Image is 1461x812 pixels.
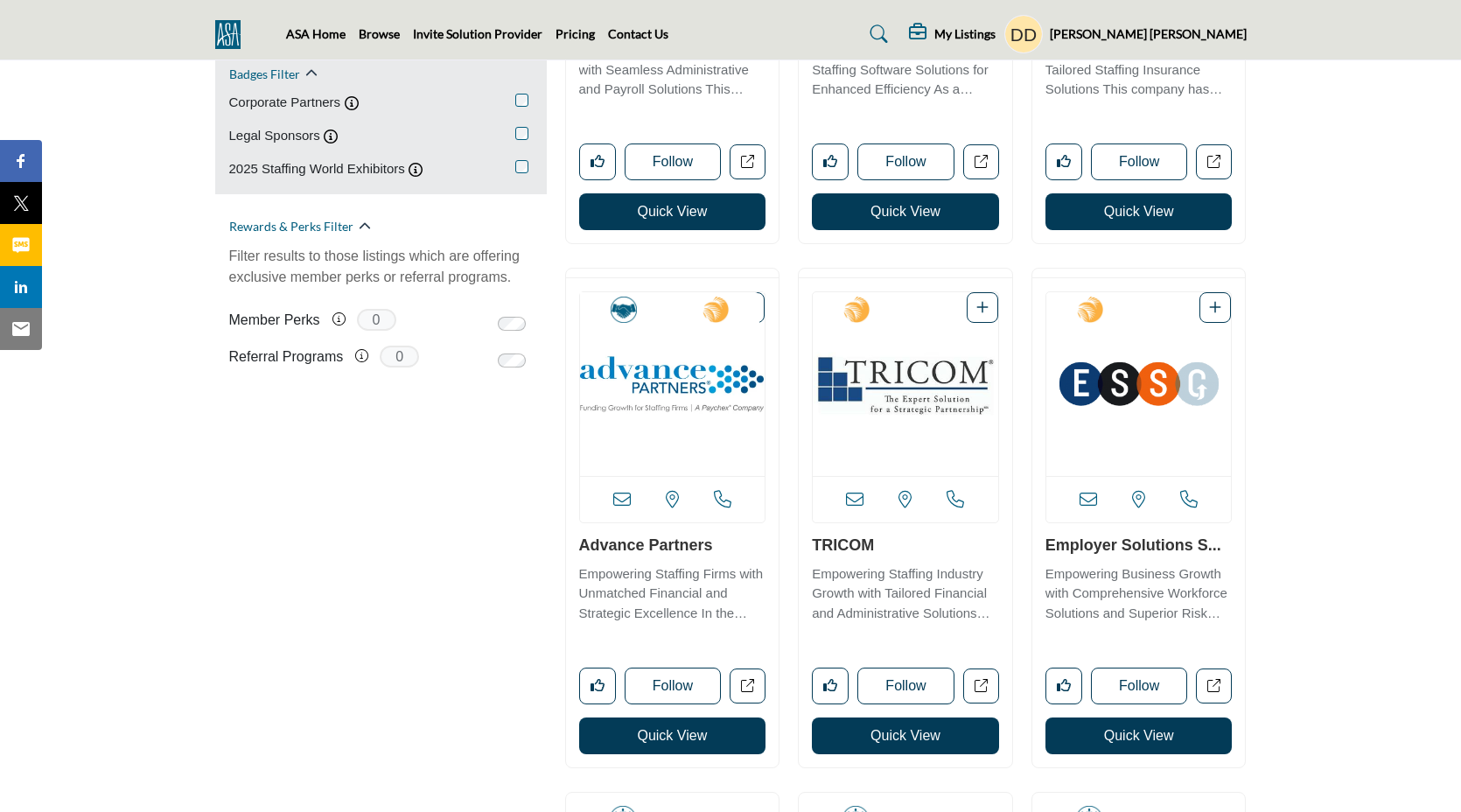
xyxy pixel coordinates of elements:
[812,717,999,754] button: Quick View
[1050,25,1247,43] h5: [PERSON_NAME] [PERSON_NAME]
[1045,193,1233,230] button: Quick View
[1045,536,1221,554] a: Employer Solutions S...
[1091,143,1188,180] button: Follow
[1196,144,1232,180] a: Open world-wide-specialty-a-division-of-philadelphia-insurance-companies in new tab
[1045,40,1233,100] p: Over 55 Years of Expertise in Tailored Staffing Insurance Solutions This company has been a guidi...
[1045,36,1233,100] a: Over 55 Years of Expertise in Tailored Staffing Insurance Solutions This company has been a guidi...
[229,218,353,235] h2: Rewards & Perks Filter
[579,668,616,704] button: Like listing
[813,292,998,476] img: TRICOM
[812,40,999,100] p: Pioneering Innovation in Staffing Software Solutions for Enhanced Efficiency As a forerunner in t...
[1046,292,1232,476] img: Employer Solutions Staffing Group
[1045,560,1233,624] a: Empowering Business Growth with Comprehensive Workforce Solutions and Superior Risk Management. E...
[584,297,663,323] img: Corporate Partners Badge Icon
[515,160,528,173] input: 2025 Staffing World Exhibitors checkbox
[579,560,766,624] a: Empowering Staffing Firms with Unmatched Financial and Strategic Excellence In the staffing indus...
[556,26,595,41] a: Pricing
[229,159,405,179] label: 2025 Staffing World Exhibitors
[817,297,896,323] img: 2025 Staffing World Exhibitors Badge Icon
[676,297,755,323] img: 2025 Staffing World Exhibitors Badge Icon
[515,94,528,107] input: Corporate Partners checkbox
[580,292,765,476] img: Advance Partners
[229,126,320,146] label: Legal Sponsors
[229,93,341,113] label: Corporate Partners
[812,536,874,554] a: TRICOM
[413,26,542,41] a: Invite Solution Provider
[1045,717,1233,754] button: Quick View
[1045,668,1082,704] button: Like listing
[229,341,344,372] label: Referral Programs
[812,668,849,704] button: Like listing
[812,564,999,624] p: Empowering Staffing Industry Growth with Tailored Financial and Administrative Solutions Since [D...
[579,717,766,754] button: Quick View
[812,560,999,624] a: Empowering Staffing Industry Growth with Tailored Financial and Administrative Solutions Since [D...
[229,246,533,288] p: Filter results to those listings which are offering exclusive member perks or referral programs.
[813,292,998,476] a: Open Listing in new tab
[625,668,722,704] button: Follow
[286,26,346,41] a: ASA Home
[812,143,849,180] button: Like listing
[963,668,999,704] a: Open tricom in new tab
[579,40,766,100] p: Empowering Staffing Agencies with Seamless Administrative and Payroll Solutions This company prov...
[608,26,668,41] a: Contact Us
[579,36,766,100] a: Empowering Staffing Agencies with Seamless Administrative and Payroll Solutions This company prov...
[976,300,989,315] a: Add To List
[909,24,996,45] div: My Listings
[580,292,765,476] a: Open Listing in new tab
[1004,15,1043,53] button: Show hide supplier dropdown
[359,26,400,41] a: Browse
[625,143,722,180] button: Follow
[857,143,954,180] button: Follow
[1196,668,1232,704] a: Open employer-solutions-staffing-group in new tab
[1051,297,1129,323] img: 2025 Staffing World Exhibitors Badge Icon
[579,564,766,624] p: Empowering Staffing Firms with Unmatched Financial and Strategic Excellence In the staffing indus...
[1046,292,1232,476] a: Open Listing in new tab
[730,144,765,180] a: Open networkers-funding-llc in new tab
[229,66,300,83] h2: Badges Filter
[1045,143,1082,180] button: Like listing
[857,668,954,704] button: Follow
[963,144,999,180] a: Open automated-business-designs-inc in new tab
[380,346,419,367] span: 0
[1091,668,1188,704] button: Follow
[215,20,249,49] img: Site Logo
[812,536,999,556] h3: TRICOM
[579,143,616,180] button: Like listing
[853,20,899,48] a: Search
[357,309,396,331] span: 0
[1045,536,1233,556] h3: Employer Solutions Staffing Group
[579,536,713,554] a: Advance Partners
[498,353,526,367] input: Switch to Referral Programs
[515,127,528,140] input: Legal Sponsors checkbox
[1045,564,1233,624] p: Empowering Business Growth with Comprehensive Workforce Solutions and Superior Risk Management. E...
[229,304,320,335] label: Member Perks
[812,193,999,230] button: Quick View
[579,536,766,556] h3: Advance Partners
[579,193,766,230] button: Quick View
[730,668,765,704] a: Open advance-partners in new tab
[1209,300,1221,315] a: Add To List
[498,317,526,331] input: Switch to Member Perks
[934,26,996,42] h5: My Listings
[812,36,999,100] a: Pioneering Innovation in Staffing Software Solutions for Enhanced Efficiency As a forerunner in t...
